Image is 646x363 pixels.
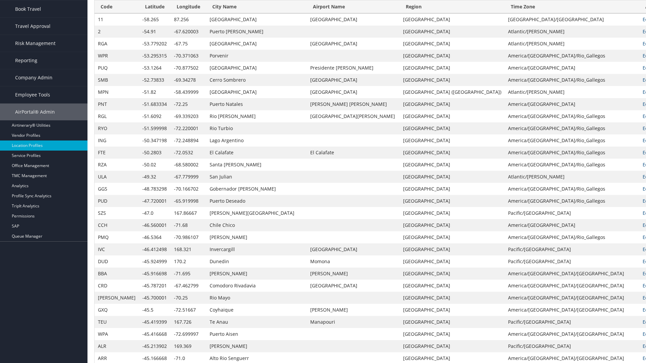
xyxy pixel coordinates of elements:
[206,219,307,231] td: Chile Chico
[139,122,171,134] td: -51.599998
[505,134,639,147] td: America/[GEOGRAPHIC_DATA]/Rio_Gallegos
[400,195,505,207] td: [GEOGRAPHIC_DATA]
[206,13,307,26] td: [GEOGRAPHIC_DATA]
[95,171,139,183] td: ULA
[400,171,505,183] td: [GEOGRAPHIC_DATA]
[400,304,505,316] td: [GEOGRAPHIC_DATA]
[505,86,639,98] td: Atlantic/[PERSON_NAME]
[206,316,307,328] td: Te Anau
[171,255,206,268] td: 170.2
[139,50,171,62] td: -53.295315
[139,231,171,243] td: -46.5364
[171,243,206,255] td: 168.321
[139,195,171,207] td: -47.720001
[400,74,505,86] td: [GEOGRAPHIC_DATA]
[307,304,400,316] td: [PERSON_NAME]
[95,243,139,255] td: IVC
[400,50,505,62] td: [GEOGRAPHIC_DATA]
[307,38,400,50] td: [GEOGRAPHIC_DATA]
[505,243,639,255] td: Pacific/[GEOGRAPHIC_DATA]
[206,50,307,62] td: Porvenir
[95,13,139,26] td: 11
[15,69,52,86] span: Company Admin
[95,50,139,62] td: WPR
[139,38,171,50] td: -53.779202
[139,26,171,38] td: -54.91
[400,110,505,122] td: [GEOGRAPHIC_DATA]
[139,243,171,255] td: -46.412498
[505,62,639,74] td: America/[GEOGRAPHIC_DATA]
[95,183,139,195] td: GGS
[505,340,639,352] td: Pacific/[GEOGRAPHIC_DATA]
[15,18,50,35] span: Travel Approval
[505,13,639,26] td: [GEOGRAPHIC_DATA]/[GEOGRAPHIC_DATA]
[171,340,206,352] td: 169.369
[139,86,171,98] td: -51.82
[400,159,505,171] td: [GEOGRAPHIC_DATA]
[95,38,139,50] td: RGA
[400,62,505,74] td: [GEOGRAPHIC_DATA]
[206,280,307,292] td: Comodoro Rivadavia
[505,219,639,231] td: America/[GEOGRAPHIC_DATA]
[400,26,505,38] td: [GEOGRAPHIC_DATA]
[15,52,37,69] span: Reporting
[95,86,139,98] td: MPN
[171,219,206,231] td: -71.68
[307,280,400,292] td: [GEOGRAPHIC_DATA]
[505,171,639,183] td: Atlantic/[PERSON_NAME]
[95,134,139,147] td: ING
[307,0,400,13] th: Airport Name: activate to sort column ascending
[505,316,639,328] td: Pacific/[GEOGRAPHIC_DATA]
[307,86,400,98] td: [GEOGRAPHIC_DATA]
[171,280,206,292] td: -67.462799
[139,340,171,352] td: -45.213902
[139,147,171,159] td: -50.2803
[505,110,639,122] td: America/[GEOGRAPHIC_DATA]/Rio_Gallegos
[206,26,307,38] td: Puerto [PERSON_NAME]
[95,255,139,268] td: DUD
[505,183,639,195] td: America/[GEOGRAPHIC_DATA]/Rio_Gallegos
[171,13,206,26] td: 87.256
[400,255,505,268] td: [GEOGRAPHIC_DATA]
[139,280,171,292] td: -45.787201
[400,98,505,110] td: [GEOGRAPHIC_DATA]
[95,328,139,340] td: WPA
[206,38,307,50] td: [GEOGRAPHIC_DATA]
[206,255,307,268] td: Dunedin
[505,304,639,316] td: America/[GEOGRAPHIC_DATA]/[GEOGRAPHIC_DATA]
[206,86,307,98] td: [GEOGRAPHIC_DATA]
[171,304,206,316] td: -72.51667
[505,255,639,268] td: Pacific/[GEOGRAPHIC_DATA]
[139,62,171,74] td: -53.1264
[171,62,206,74] td: -70.877502
[139,268,171,280] td: -45.916698
[95,207,139,219] td: SZS
[206,328,307,340] td: Puerto Aisen
[400,147,505,159] td: [GEOGRAPHIC_DATA]
[206,292,307,304] td: Rio Mayo
[95,219,139,231] td: CCH
[139,207,171,219] td: -47.0
[505,122,639,134] td: America/[GEOGRAPHIC_DATA]/Rio_Gallegos
[400,207,505,219] td: [GEOGRAPHIC_DATA]
[400,134,505,147] td: [GEOGRAPHIC_DATA]
[505,280,639,292] td: America/[GEOGRAPHIC_DATA]/[GEOGRAPHIC_DATA]
[171,98,206,110] td: -72.25
[206,340,307,352] td: [PERSON_NAME]
[95,147,139,159] td: FTE
[505,292,639,304] td: America/[GEOGRAPHIC_DATA]/[GEOGRAPHIC_DATA]
[307,98,400,110] td: [PERSON_NAME] [PERSON_NAME]
[171,183,206,195] td: -70.166702
[400,86,505,98] td: [GEOGRAPHIC_DATA] ([GEOGRAPHIC_DATA])
[400,122,505,134] td: [GEOGRAPHIC_DATA]
[95,110,139,122] td: RGL
[95,304,139,316] td: GXQ
[95,122,139,134] td: RYO
[307,74,400,86] td: [GEOGRAPHIC_DATA]
[171,147,206,159] td: -72.0532
[171,171,206,183] td: -67.779999
[505,159,639,171] td: America/[GEOGRAPHIC_DATA]/Rio_Gallegos
[206,304,307,316] td: Coyhaique
[505,195,639,207] td: America/[GEOGRAPHIC_DATA]/Rio_Gallegos
[95,26,139,38] td: 2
